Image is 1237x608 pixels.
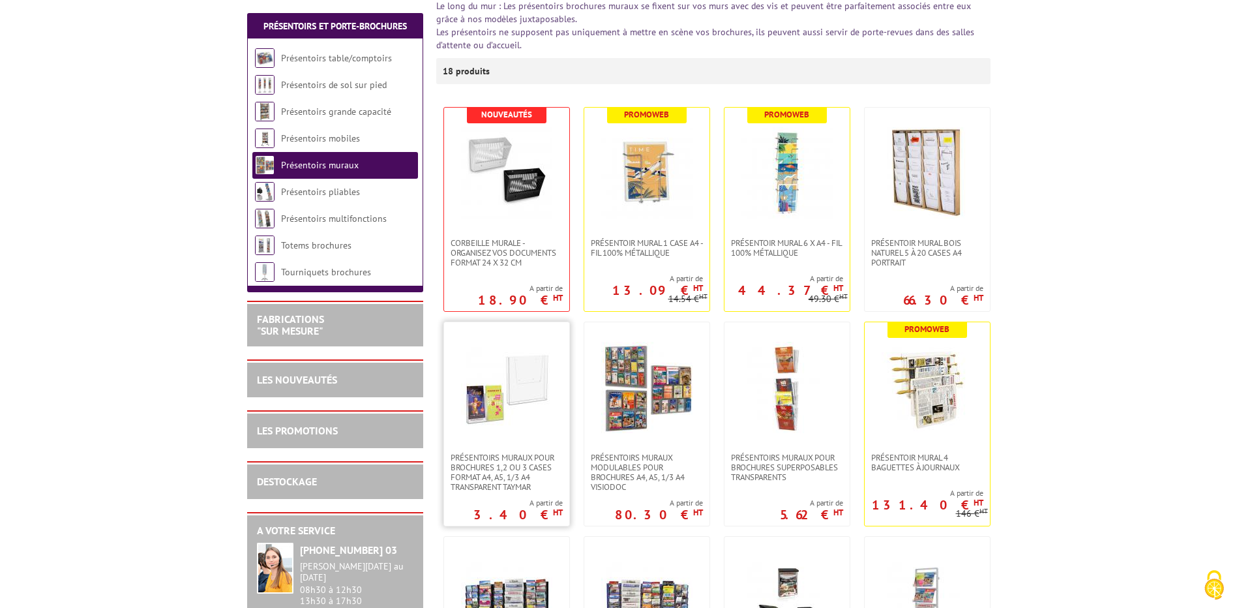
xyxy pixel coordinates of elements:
[871,453,983,472] span: Présentoir mural 4 baguettes à journaux
[255,48,275,68] img: Présentoirs table/comptoirs
[281,52,392,64] a: Présentoirs table/comptoirs
[257,312,324,337] a: FABRICATIONS"Sur Mesure"
[255,236,275,255] img: Totems brochures
[956,509,988,519] p: 146 €
[255,102,275,121] img: Présentoirs grande capacité
[257,525,413,537] h2: A votre service
[461,127,552,219] img: Corbeille Murale - Organisez vos documents format 24 x 32 cm
[741,342,833,433] img: PRÉSENTOIRS MURAUX POUR BROCHURES SUPERPOSABLES TRANSPARENTS
[903,296,983,304] p: 66.30 €
[809,294,848,304] p: 49.30 €
[481,109,532,120] b: Nouveautés
[584,273,703,284] span: A partir de
[257,543,293,594] img: widget-service.jpg
[553,507,563,518] sup: HT
[281,79,387,91] a: Présentoirs de sol sur pied
[974,292,983,303] sup: HT
[255,262,275,282] img: Tourniquets brochures
[865,238,990,267] a: Présentoir Mural Bois naturel 5 à 20 cases A4 Portrait
[724,273,843,284] span: A partir de
[584,453,709,492] a: Présentoirs muraux modulables pour brochures A4, A5, 1/3 A4 VISIODOC
[624,109,669,120] b: Promoweb
[257,475,317,488] a: DESTOCKAGE
[300,561,413,606] div: 08h30 à 12h30 13h30 à 17h30
[591,238,703,258] span: Présentoir mural 1 case A4 - Fil 100% métallique
[255,209,275,228] img: Présentoirs multifonctions
[731,453,843,482] span: PRÉSENTOIRS MURAUX POUR BROCHURES SUPERPOSABLES TRANSPARENTS
[1191,564,1237,608] button: Cookies (fenêtre modale)
[300,543,397,556] strong: [PHONE_NUMBER] 03
[451,238,563,267] span: Corbeille Murale - Organisez vos documents format 24 x 32 cm
[281,132,360,144] a: Présentoirs mobiles
[473,511,563,519] p: 3.40 €
[724,238,850,258] a: Présentoir mural 6 x A4 - Fil 100% métallique
[974,497,983,508] sup: HT
[872,501,983,509] p: 131.40 €
[865,488,983,498] span: A partir de
[833,507,843,518] sup: HT
[478,296,563,304] p: 18.90 €
[300,561,413,583] div: [PERSON_NAME][DATE] au [DATE]
[281,239,351,251] a: Totems brochures
[865,453,990,472] a: Présentoir mural 4 baguettes à journaux
[668,294,708,304] p: 14.54 €
[903,283,983,294] span: A partir de
[699,292,708,301] sup: HT
[871,238,983,267] span: Présentoir Mural Bois naturel 5 à 20 cases A4 Portrait
[724,453,850,482] a: PRÉSENTOIRS MURAUX POUR BROCHURES SUPERPOSABLES TRANSPARENTS
[615,511,703,519] p: 80.30 €
[584,238,709,258] a: Présentoir mural 1 case A4 - Fil 100% métallique
[444,238,569,267] a: Corbeille Murale - Organisez vos documents format 24 x 32 cm
[882,127,973,219] img: Présentoir Mural Bois naturel 5 à 20 cases A4 Portrait
[764,109,809,120] b: Promoweb
[979,506,988,515] sup: HT
[1198,569,1230,601] img: Cookies (fenêtre modale)
[281,159,359,171] a: Présentoirs muraux
[615,498,703,508] span: A partir de
[281,213,387,224] a: Présentoirs multifonctions
[833,282,843,294] sup: HT
[257,373,337,386] a: LES NOUVEAUTÉS
[281,106,391,117] a: Présentoirs grande capacité
[601,342,693,433] img: Présentoirs muraux modulables pour brochures A4, A5, 1/3 A4 VISIODOC
[473,498,563,508] span: A partir de
[255,75,275,95] img: Présentoirs de sol sur pied
[839,292,848,301] sup: HT
[904,324,949,335] b: Promoweb
[461,342,552,433] img: PRÉSENTOIRS MURAUX POUR BROCHURES 1,2 OU 3 CASES FORMAT A4, A5, 1/3 A4 TRANSPARENT TAYMAR
[263,20,407,32] a: Présentoirs et Porte-brochures
[255,129,275,148] img: Présentoirs mobiles
[255,182,275,202] img: Présentoirs pliables
[591,453,703,492] span: Présentoirs muraux modulables pour brochures A4, A5, 1/3 A4 VISIODOC
[281,266,371,278] a: Tourniquets brochures
[436,26,974,51] font: Les présentoirs ne supposent pas uniquement à mettre en scène vos brochures, ils peuvent aussi se...
[741,127,833,219] img: Présentoir mural 6 x A4 - Fil 100% métallique
[738,286,843,294] p: 44.37 €
[443,58,492,84] p: 18 produits
[553,292,563,303] sup: HT
[882,342,973,433] img: Présentoir mural 4 baguettes à journaux
[601,127,693,219] img: Présentoir mural 1 case A4 - Fil 100% métallique
[780,498,843,508] span: A partir de
[731,238,843,258] span: Présentoir mural 6 x A4 - Fil 100% métallique
[693,282,703,294] sup: HT
[281,186,360,198] a: Présentoirs pliables
[780,511,843,519] p: 5.62 €
[451,453,563,492] span: PRÉSENTOIRS MURAUX POUR BROCHURES 1,2 OU 3 CASES FORMAT A4, A5, 1/3 A4 TRANSPARENT TAYMAR
[693,507,703,518] sup: HT
[478,283,563,294] span: A partir de
[257,424,338,437] a: LES PROMOTIONS
[444,453,569,492] a: PRÉSENTOIRS MURAUX POUR BROCHURES 1,2 OU 3 CASES FORMAT A4, A5, 1/3 A4 TRANSPARENT TAYMAR
[612,286,703,294] p: 13.09 €
[255,155,275,175] img: Présentoirs muraux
